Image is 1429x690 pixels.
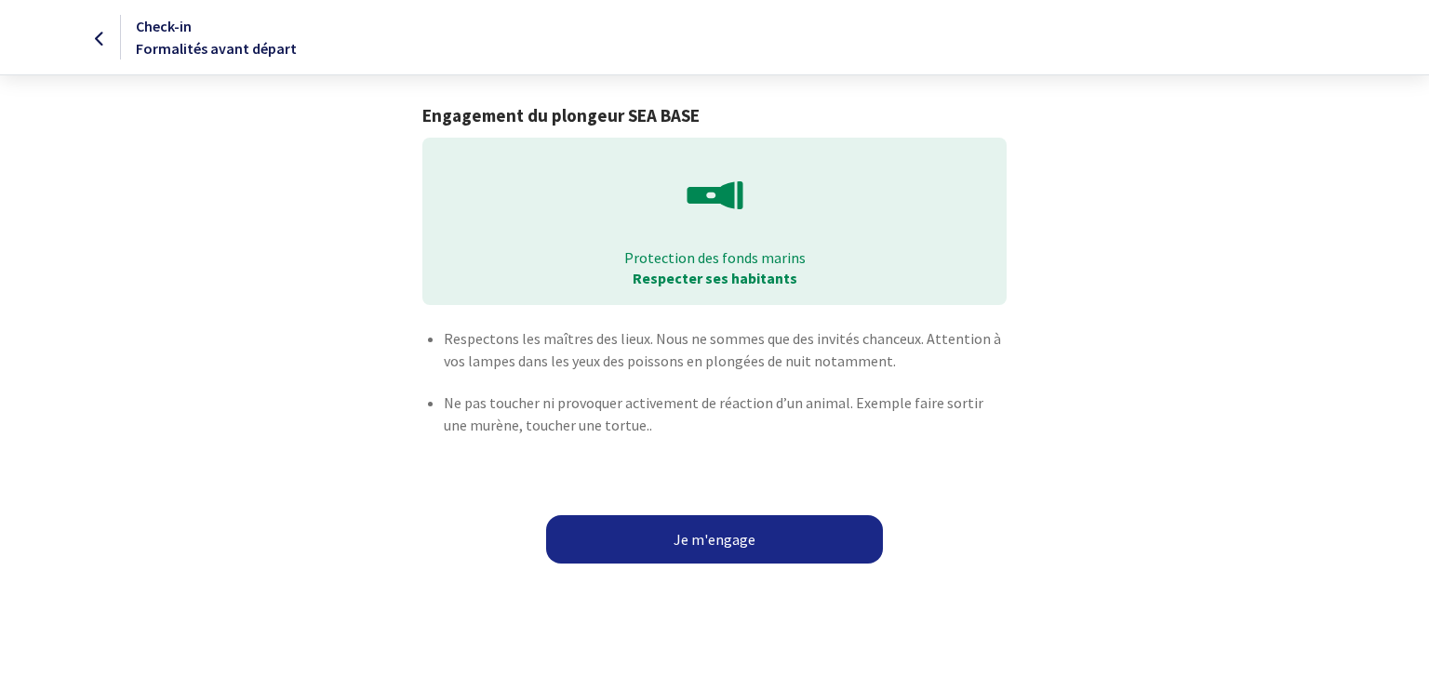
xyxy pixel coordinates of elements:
[422,105,1006,126] h1: Engagement du plongeur SEA BASE
[444,391,1006,436] p: Ne pas toucher ni provoquer activement de réaction d’un animal. Exemple faire sortir une murène, ...
[633,269,797,287] strong: Respecter ses habitants
[546,515,883,564] button: Je m'engage
[444,327,1006,372] p: Respectons les maîtres des lieux. Nous ne sommes que des invités chanceux. Attention à vos lampes...
[435,247,993,268] p: Protection des fonds marins
[136,17,297,58] span: Check-in Formalités avant départ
